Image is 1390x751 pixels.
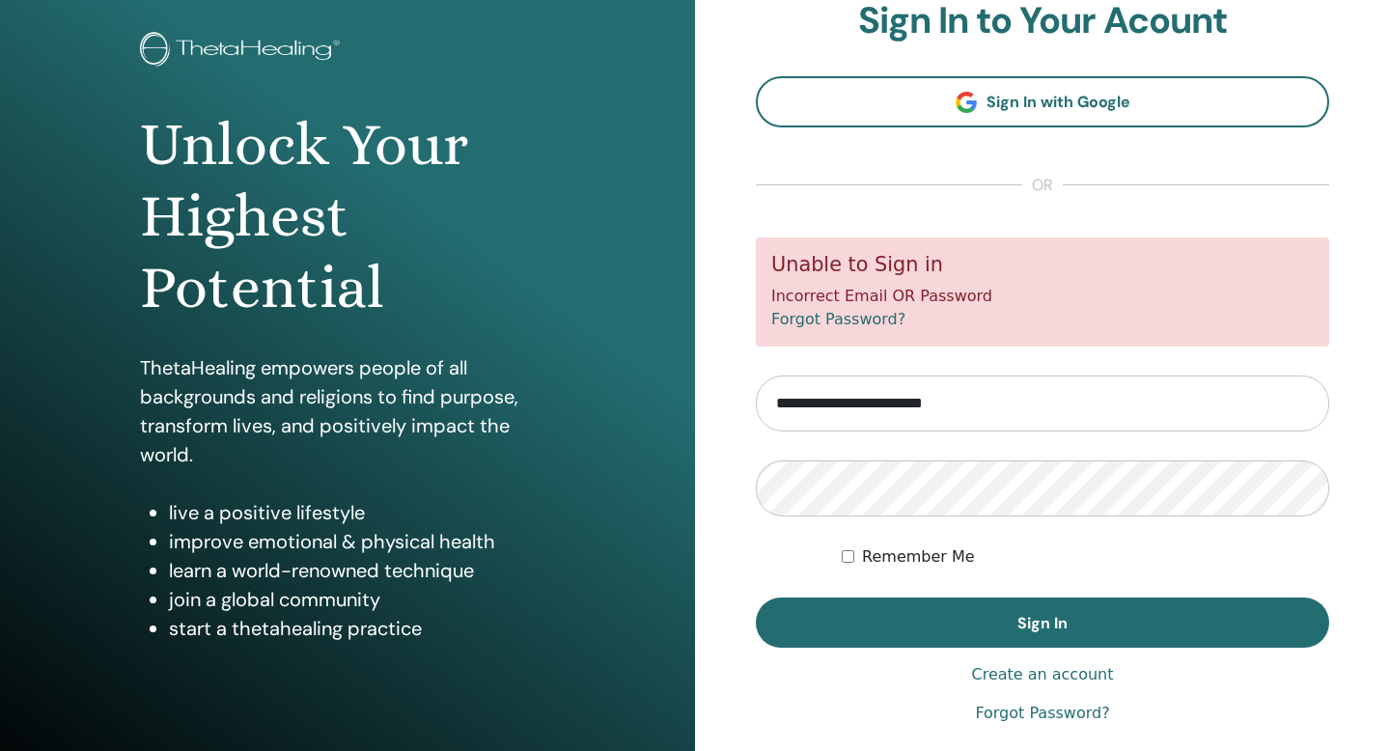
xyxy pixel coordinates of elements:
[169,614,555,643] li: start a thetahealing practice
[756,598,1329,648] button: Sign In
[862,545,975,569] label: Remember Me
[140,353,555,469] p: ThetaHealing empowers people of all backgrounds and religions to find purpose, transform lives, a...
[975,702,1109,725] a: Forgot Password?
[169,585,555,614] li: join a global community
[971,663,1113,686] a: Create an account
[842,545,1329,569] div: Keep me authenticated indefinitely or until I manually logout
[1022,174,1063,197] span: or
[169,498,555,527] li: live a positive lifestyle
[756,76,1329,127] a: Sign In with Google
[169,527,555,556] li: improve emotional & physical health
[1017,613,1068,633] span: Sign In
[756,237,1329,347] div: Incorrect Email OR Password
[771,253,1314,277] h5: Unable to Sign in
[140,109,555,324] h1: Unlock Your Highest Potential
[169,556,555,585] li: learn a world-renowned technique
[987,92,1130,112] span: Sign In with Google
[771,310,905,328] a: Forgot Password?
